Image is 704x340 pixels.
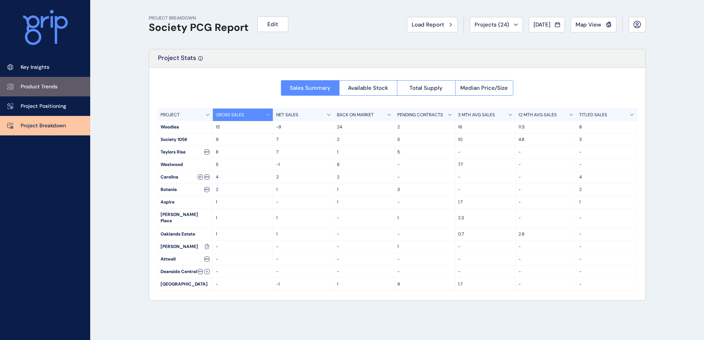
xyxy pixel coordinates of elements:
[397,199,452,205] p: -
[458,124,513,130] p: 16
[397,174,452,180] p: -
[337,199,391,205] p: 1
[21,83,57,91] p: Product Trends
[458,269,513,275] p: -
[458,231,513,237] p: 0.7
[158,241,212,253] div: [PERSON_NAME]
[518,269,573,275] p: -
[518,149,573,155] p: -
[518,137,573,143] p: 4.8
[407,17,458,32] button: Load Report
[518,162,573,168] p: -
[158,184,212,196] div: Botania
[397,256,452,262] p: -
[158,121,212,133] div: Woodlea
[397,281,452,287] p: 9
[412,21,444,28] span: Load Report
[579,231,634,237] p: -
[579,215,634,221] p: -
[397,80,455,96] button: Total Supply
[216,137,270,143] p: 9
[216,269,270,275] p: -
[397,187,452,193] p: 3
[21,122,66,130] p: Project Breakdown
[290,84,331,92] span: Sales Summary
[579,162,634,168] p: -
[158,266,212,278] div: Deanside Central
[458,244,513,250] p: -
[216,124,270,130] p: 15
[579,124,634,130] p: 8
[518,112,557,118] p: 12 MTH AVG SALES
[397,244,452,250] p: 1
[216,256,270,262] p: -
[458,137,513,143] p: 10
[337,137,391,143] p: 2
[518,281,573,287] p: -
[575,21,601,28] span: Map View
[337,174,391,180] p: 2
[216,162,270,168] p: 5
[276,112,298,118] p: NET SALES
[579,269,634,275] p: -
[276,256,331,262] p: -
[337,187,391,193] p: 1
[458,199,513,205] p: 1.7
[579,256,634,262] p: -
[579,149,634,155] p: -
[216,215,270,221] p: 1
[571,17,616,32] button: Map View
[455,80,514,96] button: Median Price/Size
[158,196,212,208] div: Aspire
[337,256,391,262] p: -
[337,281,391,287] p: 1
[337,244,391,250] p: -
[579,187,634,193] p: 2
[518,215,573,221] p: -
[21,64,49,71] p: Key Insights
[460,84,508,92] span: Median Price/Size
[276,124,331,130] p: -9
[518,124,573,130] p: 11.5
[216,187,270,193] p: 2
[409,84,443,92] span: Total Supply
[579,174,634,180] p: 4
[276,231,331,237] p: 1
[579,281,634,287] p: -
[458,187,513,193] p: -
[158,54,196,67] p: Project Stats
[216,244,270,250] p: -
[458,215,513,221] p: 2.3
[397,215,452,221] p: 1
[276,215,331,221] p: 1
[337,112,374,118] p: BACK ON MARKET
[276,174,331,180] p: 2
[21,103,66,110] p: Project Positioning
[458,281,513,287] p: 1.7
[337,149,391,155] p: 1
[276,149,331,155] p: 7
[518,174,573,180] p: -
[158,146,212,158] div: Taylors Rise
[579,137,634,143] p: 3
[397,269,452,275] p: -
[397,124,452,130] p: 2
[518,231,573,237] p: 2.8
[518,244,573,250] p: -
[216,174,270,180] p: 4
[158,291,212,303] div: Monument
[534,21,550,28] span: [DATE]
[518,187,573,193] p: -
[458,149,513,155] p: -
[158,134,212,146] div: Society 1056
[337,269,391,275] p: -
[216,199,270,205] p: 1
[276,244,331,250] p: -
[267,21,278,28] span: Edit
[276,269,331,275] p: -
[216,112,244,118] p: GROSS SALES
[579,112,607,118] p: TITLED SALES
[276,281,331,287] p: -1
[149,21,249,34] h1: Society PCG Report
[149,15,249,21] p: PROJECT BREAKDOWN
